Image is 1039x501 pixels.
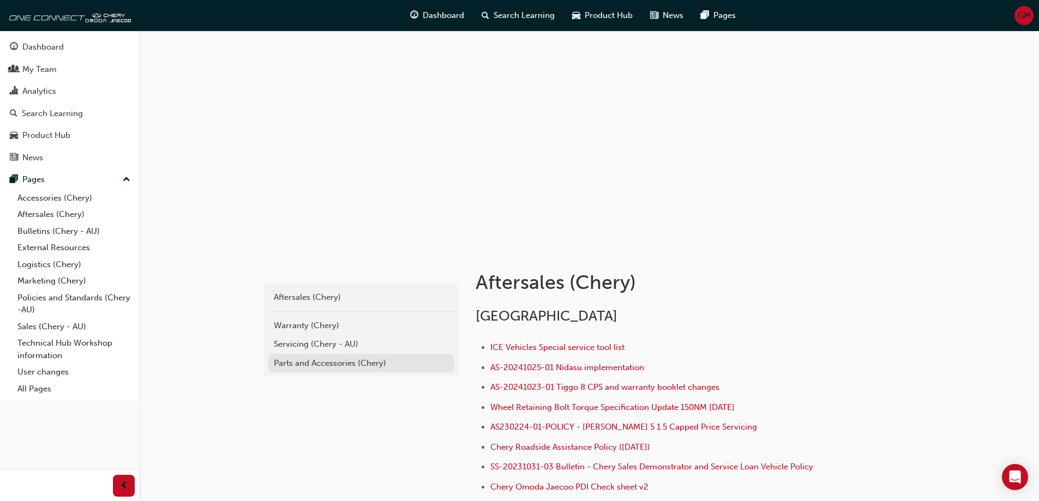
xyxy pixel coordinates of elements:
[476,270,833,294] h1: Aftersales (Chery)
[4,104,135,124] a: Search Learning
[123,173,130,187] span: up-icon
[423,9,464,22] span: Dashboard
[4,125,135,146] a: Product Hub
[274,319,448,332] div: Warranty (Chery)
[22,173,45,186] div: Pages
[701,9,709,22] span: pages-icon
[650,9,658,22] span: news-icon
[490,363,644,372] a: AS-20241025-01 Nidasu implementation
[490,402,735,412] a: Wheel Retaining Bolt Torque Specification Update 150NM [DATE]
[1002,464,1028,490] div: Open Intercom Messenger
[410,9,418,22] span: guage-icon
[490,422,757,432] a: AS230224-01-POLICY - [PERSON_NAME] 5 1.5 Capped Price Servicing
[490,382,719,392] a: AS-20241023-01 Tiggo 8 CPS and warranty booklet changes
[268,288,454,307] a: Aftersales (Chery)
[13,318,135,335] a: Sales (Chery - AU)
[4,170,135,190] button: Pages
[274,338,448,351] div: Servicing (Chery - AU)
[13,256,135,273] a: Logistics (Chery)
[274,357,448,370] div: Parts and Accessories (Chery)
[22,129,70,142] div: Product Hub
[10,43,18,52] span: guage-icon
[490,482,648,492] a: Chery Omoda Jaecoo PDI Check sheet v2
[13,239,135,256] a: External Resources
[4,59,135,80] a: My Team
[473,4,563,27] a: search-iconSearch Learning
[5,4,131,26] img: oneconnect
[274,291,448,304] div: Aftersales (Chery)
[10,175,18,185] span: pages-icon
[268,354,454,373] a: Parts and Accessories (Chery)
[22,107,83,120] div: Search Learning
[13,381,135,397] a: All Pages
[268,335,454,354] a: Servicing (Chery - AU)
[13,223,135,240] a: Bulletins (Chery - AU)
[13,190,135,207] a: Accessories (Chery)
[490,342,624,352] a: ICE Vehicles Special service tool list
[494,9,555,22] span: Search Learning
[120,479,128,493] span: prev-icon
[13,206,135,223] a: Aftersales (Chery)
[13,364,135,381] a: User changes
[482,9,489,22] span: search-icon
[563,4,641,27] a: car-iconProduct Hub
[22,41,64,53] div: Dashboard
[10,65,18,75] span: people-icon
[4,37,135,57] a: Dashboard
[13,335,135,364] a: Technical Hub Workshop information
[22,63,57,76] div: My Team
[268,316,454,335] a: Warranty (Chery)
[22,152,43,164] div: News
[4,81,135,101] a: Analytics
[490,462,813,472] a: SS-20231031-03 Bulletin - Chery Sales Demonstrator and Service Loan Vehicle Policy
[10,131,18,141] span: car-icon
[1018,9,1031,22] span: GM
[4,148,135,168] a: News
[4,35,135,170] button: DashboardMy TeamAnalyticsSearch LearningProduct HubNews
[641,4,692,27] a: news-iconNews
[663,9,683,22] span: News
[13,273,135,289] a: Marketing (Chery)
[490,442,650,452] a: Chery Roadside Assistance Policy ([DATE])
[22,85,56,98] div: Analytics
[476,307,617,324] span: [GEOGRAPHIC_DATA]
[572,9,580,22] span: car-icon
[10,87,18,96] span: chart-icon
[10,153,18,163] span: news-icon
[401,4,473,27] a: guage-iconDashboard
[10,109,17,119] span: search-icon
[13,289,135,318] a: Policies and Standards (Chery -AU)
[713,9,736,22] span: Pages
[1014,6,1034,25] button: GM
[692,4,744,27] a: pages-iconPages
[585,9,633,22] span: Product Hub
